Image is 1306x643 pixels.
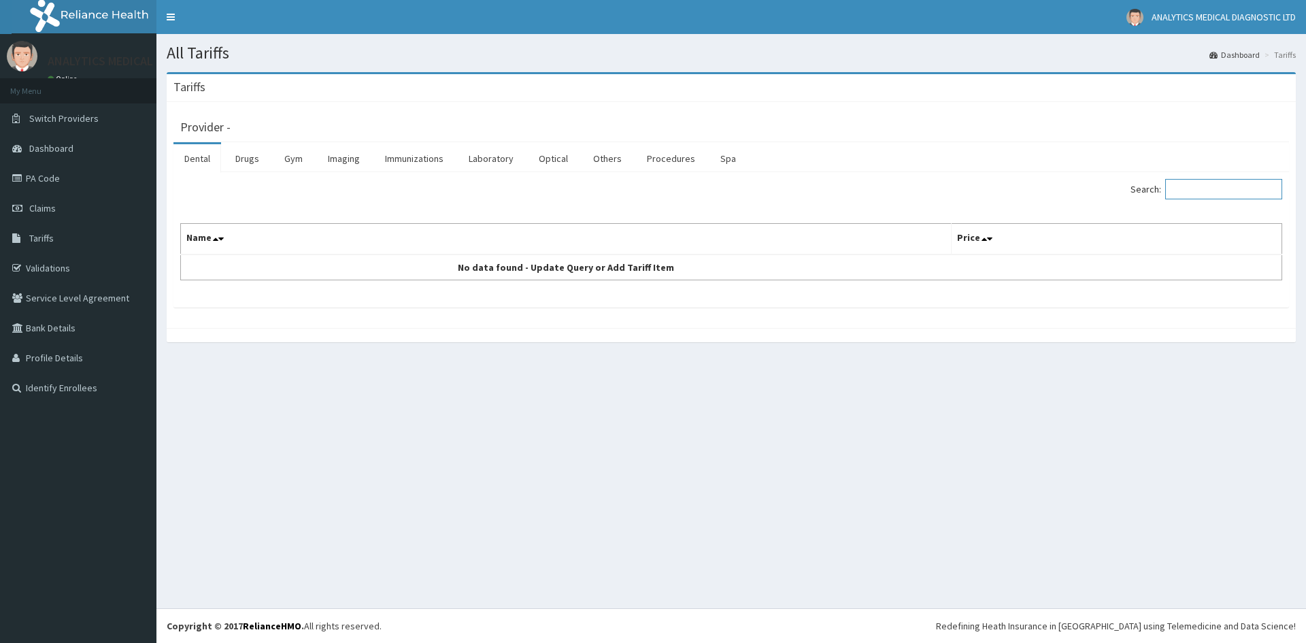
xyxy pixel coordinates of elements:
[7,41,37,71] img: User Image
[582,144,633,173] a: Others
[180,121,231,133] h3: Provider -
[1209,49,1260,61] a: Dashboard
[1126,9,1143,26] img: User Image
[167,620,304,632] strong: Copyright © 2017 .
[374,144,454,173] a: Immunizations
[181,254,952,280] td: No data found - Update Query or Add Tariff Item
[1261,49,1296,61] li: Tariffs
[29,202,56,214] span: Claims
[29,112,99,125] span: Switch Providers
[156,608,1306,643] footer: All rights reserved.
[48,55,244,67] p: ANALYTICS MEDICAL DIAGNOSTIC LTD
[1152,11,1296,23] span: ANALYTICS MEDICAL DIAGNOSTIC LTD
[181,224,952,255] th: Name
[952,224,1282,255] th: Price
[273,144,314,173] a: Gym
[243,620,301,632] a: RelianceHMO
[709,144,747,173] a: Spa
[317,144,371,173] a: Imaging
[1131,179,1282,199] label: Search:
[636,144,706,173] a: Procedures
[29,232,54,244] span: Tariffs
[936,619,1296,633] div: Redefining Heath Insurance in [GEOGRAPHIC_DATA] using Telemedicine and Data Science!
[1165,179,1282,199] input: Search:
[167,44,1296,62] h1: All Tariffs
[173,144,221,173] a: Dental
[29,142,73,154] span: Dashboard
[458,144,524,173] a: Laboratory
[528,144,579,173] a: Optical
[48,74,80,84] a: Online
[224,144,270,173] a: Drugs
[173,81,205,93] h3: Tariffs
